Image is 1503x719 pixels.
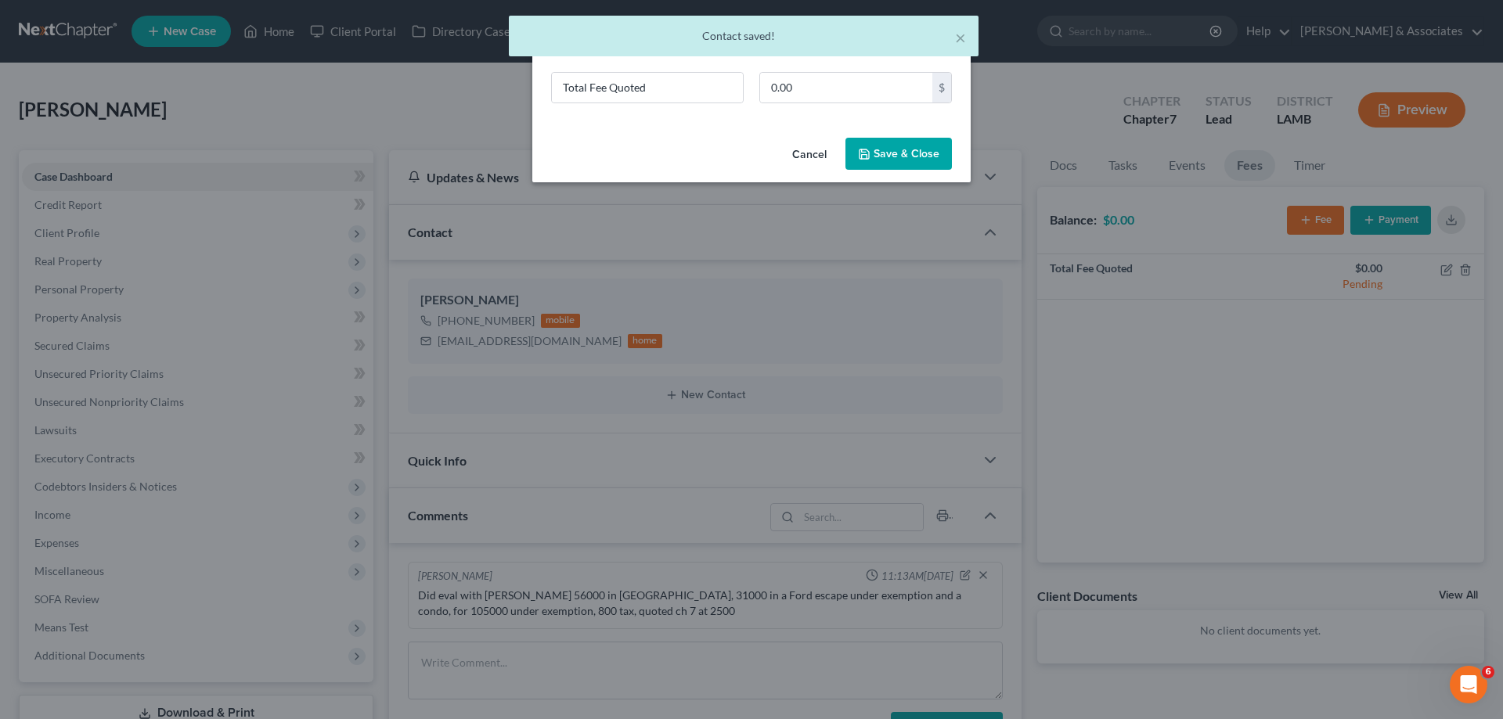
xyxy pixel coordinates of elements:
div: Contact saved! [521,28,966,44]
button: Save & Close [845,138,952,171]
input: Describe... [552,73,743,102]
iframe: Intercom live chat [1450,666,1487,703]
button: × [955,28,966,47]
div: $ [932,73,951,102]
input: 0.00 [760,73,932,102]
button: Cancel [780,139,839,171]
span: 6 [1482,666,1494,678]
